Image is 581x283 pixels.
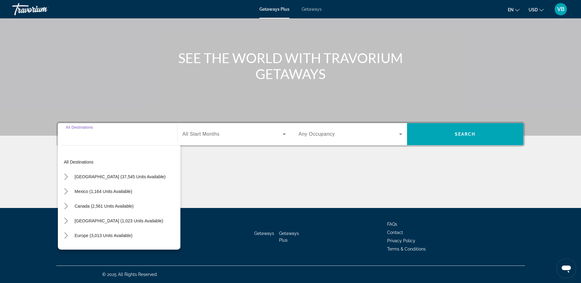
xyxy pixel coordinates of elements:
[61,172,72,182] button: Toggle United States (37,545 units available) submenu
[279,231,299,243] a: Getaways Plus
[72,215,166,226] button: Select destination: Caribbean & Atlantic Islands (1,023 units available)
[529,5,544,14] button: Change currency
[72,186,135,197] button: Select destination: Mexico (1,164 units available)
[61,216,72,226] button: Toggle Caribbean & Atlantic Islands (1,023 units available) submenu
[455,132,476,137] span: Search
[387,230,403,235] a: Contact
[176,50,406,82] h1: SEE THE WORLD WITH TRAVORIUM GETAWAYS
[387,222,397,227] a: FAQs
[75,189,132,194] span: Mexico (1,164 units available)
[61,245,72,256] button: Toggle Australia (218 units available) submenu
[302,7,322,12] a: Getaways
[72,245,163,256] button: Select destination: Australia (218 units available)
[387,247,426,251] a: Terms & Conditions
[508,7,514,12] span: en
[75,174,166,179] span: [GEOGRAPHIC_DATA] (37,545 units available)
[72,171,169,182] button: Select destination: United States (37,545 units available)
[64,160,94,164] span: All destinations
[553,3,569,16] button: User Menu
[529,7,538,12] span: USD
[254,231,274,236] a: Getaways
[61,186,72,197] button: Toggle Mexico (1,164 units available) submenu
[259,7,289,12] a: Getaways Plus
[61,230,72,241] button: Toggle Europe (3,013 units available) submenu
[556,258,576,278] iframe: Button to launch messaging window
[58,123,523,145] div: Search widget
[61,157,180,168] button: Select destination: All destinations
[75,218,163,223] span: [GEOGRAPHIC_DATA] (1,023 units available)
[61,201,72,212] button: Toggle Canada (2,561 units available) submenu
[66,125,93,129] span: All Destinations
[75,204,134,209] span: Canada (2,561 units available)
[12,1,74,17] a: Travorium
[557,6,564,12] span: VB
[407,123,523,145] button: Search
[102,272,158,277] span: © 2025 All Rights Reserved.
[58,142,180,250] div: Destination options
[508,5,519,14] button: Change language
[299,131,335,137] span: Any Occupancy
[183,131,220,137] span: All Start Months
[387,238,415,243] a: Privacy Policy
[72,201,137,212] button: Select destination: Canada (2,561 units available)
[75,233,133,238] span: Europe (3,013 units available)
[66,131,169,138] input: Select destination
[72,230,136,241] button: Select destination: Europe (3,013 units available)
